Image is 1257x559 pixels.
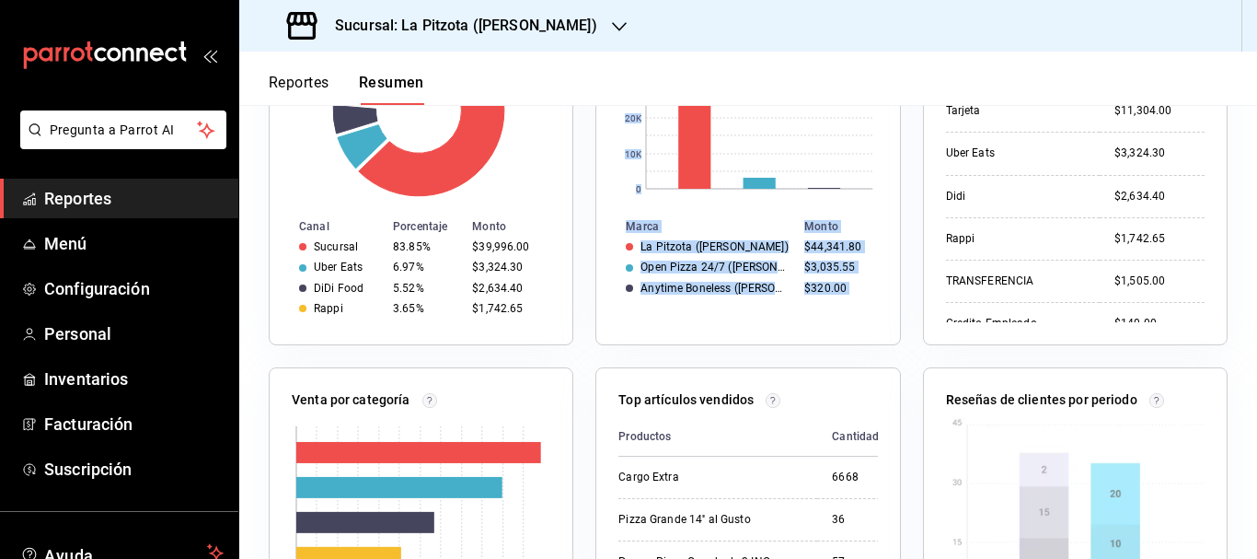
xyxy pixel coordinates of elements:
[804,240,870,253] div: $44,341.80
[393,302,457,315] div: 3.65%
[269,74,329,105] button: Reportes
[804,261,870,274] div: $3,035.55
[44,186,224,211] span: Reportes
[946,316,1085,332] div: Credito Empleado
[1114,231,1205,247] div: $1,742.65
[44,276,224,301] span: Configuración
[44,321,224,346] span: Personal
[472,302,543,315] div: $1,742.65
[797,216,899,237] th: Monto
[1114,274,1205,289] div: $1,505.00
[640,261,790,274] div: Open Pizza 24/7 ([PERSON_NAME])
[618,470,802,485] div: Cargo Extra
[618,512,802,528] div: Pizza Grande 14'' al Gusto
[20,111,226,149] button: Pregunta a Parrot AI
[13,134,226,153] a: Pregunta a Parrot AI
[269,74,424,105] div: navigation tabs
[44,412,224,437] span: Facturación
[832,512,879,528] div: 36
[359,74,424,105] button: Resumen
[625,113,642,123] text: 20K
[44,231,224,256] span: Menú
[320,15,597,37] h3: Sucursal: La Pitzota ([PERSON_NAME])
[472,240,543,253] div: $39,996.00
[636,184,641,194] text: 0
[393,282,457,295] div: 5.52%
[202,48,217,63] button: open_drawer_menu
[465,216,572,237] th: Monto
[1114,189,1205,204] div: $2,634.40
[1114,146,1205,161] div: $3,324.30
[618,390,754,410] p: Top artículos vendidos
[640,282,790,295] div: Anytime Boneless ([PERSON_NAME])
[44,457,224,482] span: Suscripción
[946,146,1085,161] div: Uber Eats
[832,470,879,485] div: 6668
[946,274,1085,289] div: TRANSFERENCIA
[946,103,1085,119] div: Tarjeta
[314,282,363,295] div: DiDi Food
[472,261,543,274] div: $3,324.30
[44,367,224,391] span: Inventarios
[946,390,1137,410] p: Reseñas de clientes por periodo
[393,240,457,253] div: 83.85%
[472,282,543,295] div: $2,634.40
[1114,316,1205,332] div: $140.00
[50,121,198,140] span: Pregunta a Parrot AI
[314,302,343,315] div: Rappi
[314,240,358,253] div: Sucursal
[946,231,1085,247] div: Rappi
[625,149,642,159] text: 10K
[804,282,870,295] div: $320.00
[314,261,363,274] div: Uber Eats
[270,216,386,237] th: Canal
[292,390,410,410] p: Venta por categoría
[640,240,788,253] div: La Pitzota ([PERSON_NAME])
[393,261,457,274] div: 6.97%
[618,417,817,457] th: Productos
[946,189,1085,204] div: Didi
[386,216,465,237] th: Porcentaje
[817,417,894,457] th: Cantidad
[596,216,797,237] th: Marca
[1114,103,1205,119] div: $11,304.00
